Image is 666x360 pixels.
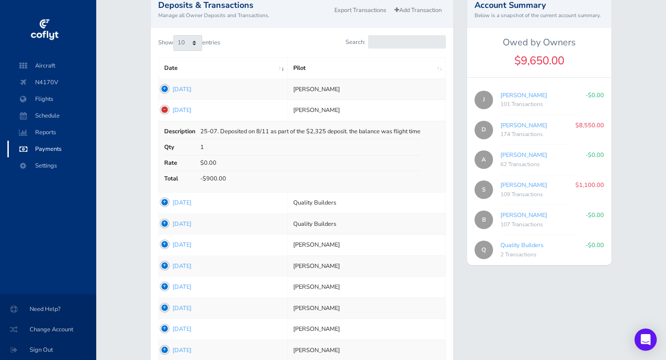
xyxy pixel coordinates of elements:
[200,143,204,151] span: 1
[173,106,191,114] a: [DATE]
[173,199,191,207] a: [DATE]
[500,130,568,139] div: 174 Transactions
[164,174,199,183] span: Total
[17,74,87,91] span: N4170V
[475,91,493,109] span: J
[287,319,445,340] td: [PERSON_NAME]
[287,192,445,213] td: Quality Builders
[586,241,604,250] p: -$0.00
[173,262,191,270] a: [DATE]
[173,85,191,93] a: [DATE]
[475,211,493,229] span: B
[287,255,445,276] td: [PERSON_NAME]
[200,174,226,183] span: -$900.00
[575,180,604,190] p: $1,100.00
[475,150,493,169] span: A
[500,220,578,230] div: 107 Transactions
[500,160,578,169] div: 62 Transactions
[500,100,578,109] div: 101 Transactions
[287,58,445,79] th: Pilot: activate to sort column ascending
[467,52,611,69] div: $9,650.00
[287,100,445,121] td: [PERSON_NAME]
[17,157,87,174] span: Settings
[287,235,445,255] td: [PERSON_NAME]
[475,1,604,9] h2: Account Summary
[287,298,445,318] td: [PERSON_NAME]
[287,277,445,298] td: [PERSON_NAME]
[173,35,202,51] select: Showentries
[475,11,604,19] small: Below is a snapshot of the current account summary.
[158,58,287,79] th: Date: activate to sort column ascending
[164,143,199,152] span: Qty
[586,211,604,220] p: -$0.00
[330,4,390,17] a: Export Transactions
[368,35,446,49] input: Search:
[575,121,604,130] p: $8,550.00
[17,57,87,74] span: Aircraft
[173,346,191,354] a: [DATE]
[173,241,191,249] a: [DATE]
[390,4,446,17] a: Add Transaction
[173,220,191,228] a: [DATE]
[200,127,420,136] span: 25-07. Deposited on 8/11 as part of the $2,325 deposit. the balance was flight time
[586,91,604,100] p: -$0.00
[500,241,543,249] a: Quality Builders
[11,301,85,317] span: Need Help?
[173,283,191,291] a: [DATE]
[17,124,87,141] span: Reports
[200,159,216,167] span: $0.00
[287,79,445,99] td: [PERSON_NAME]
[158,11,330,19] small: Manage all Owner Deposits and Transactions.
[164,158,199,168] span: Rate
[586,150,604,160] p: -$0.00
[475,241,493,259] span: Q
[475,121,493,139] span: D
[173,325,191,333] a: [DATE]
[17,107,87,124] span: Schedule
[158,35,220,51] label: Show entries
[500,121,547,130] a: [PERSON_NAME]
[500,181,547,189] a: [PERSON_NAME]
[635,329,657,351] div: Open Intercom Messenger
[17,91,87,107] span: Flights
[173,304,191,312] a: [DATE]
[475,180,493,199] span: S
[500,151,547,159] a: [PERSON_NAME]
[158,1,330,9] h2: Deposits & Transactions
[11,321,85,338] span: Change Account
[164,127,199,136] span: Description
[500,190,568,199] div: 109 Transactions
[500,211,547,219] a: [PERSON_NAME]
[11,341,85,358] span: Sign Out
[500,91,547,99] a: [PERSON_NAME]
[17,141,87,157] span: Payments
[467,37,611,48] h5: Owed by Owners
[500,250,578,260] div: 2 Transactions
[287,213,445,234] td: Quality Builders
[345,35,446,49] label: Search:
[29,16,60,44] img: coflyt logo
